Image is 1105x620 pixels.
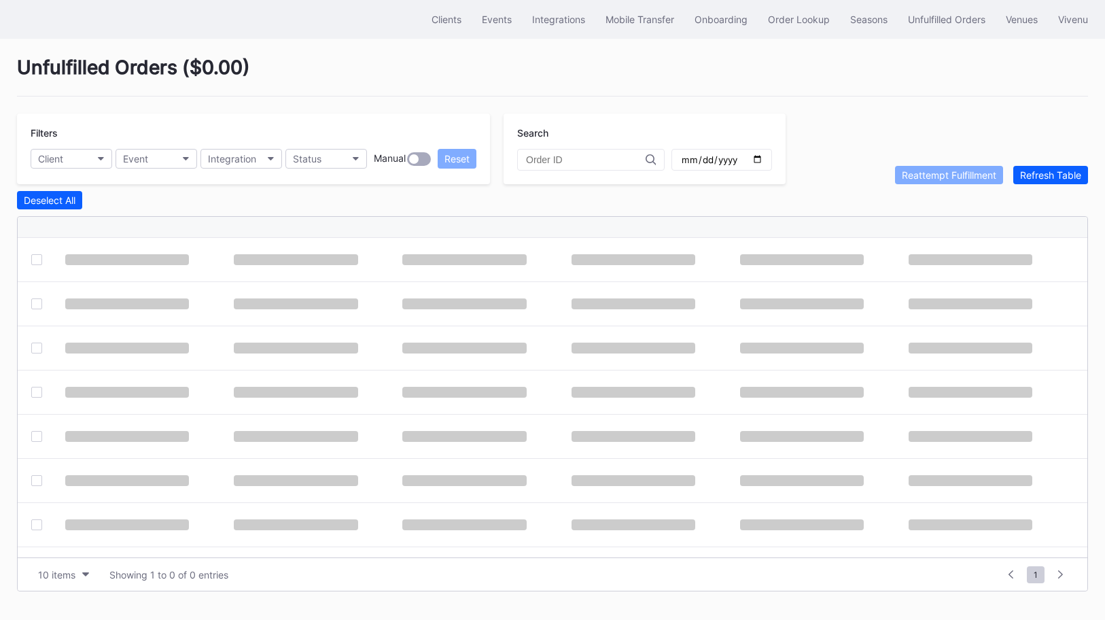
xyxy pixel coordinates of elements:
[996,7,1048,32] button: Venues
[1013,166,1088,184] button: Refresh Table
[116,149,197,169] button: Event
[38,153,63,165] div: Client
[208,153,256,165] div: Integration
[31,566,96,584] button: 10 items
[522,7,595,32] button: Integrations
[898,7,996,32] button: Unfulfilled Orders
[840,7,898,32] button: Seasons
[684,7,758,32] button: Onboarding
[472,7,522,32] button: Events
[31,127,476,139] div: Filters
[438,149,476,169] button: Reset
[123,153,148,165] div: Event
[109,569,228,581] div: Showing 1 to 0 of 0 entries
[902,169,996,181] div: Reattempt Fulfillment
[895,166,1003,184] button: Reattempt Fulfillment
[432,14,461,25] div: Clients
[24,194,75,206] div: Deselect All
[768,14,830,25] div: Order Lookup
[1058,14,1088,25] div: Vivenu
[293,153,321,165] div: Status
[482,14,512,25] div: Events
[526,154,646,165] input: Order ID
[695,14,748,25] div: Onboarding
[1048,7,1098,32] button: Vivenu
[38,569,75,581] div: 10 items
[1006,14,1038,25] div: Venues
[1020,169,1081,181] div: Refresh Table
[200,149,282,169] button: Integration
[850,14,888,25] div: Seasons
[374,152,406,166] div: Manual
[444,153,470,165] div: Reset
[517,127,772,139] div: Search
[758,7,840,32] button: Order Lookup
[31,149,112,169] button: Client
[532,14,585,25] div: Integrations
[17,191,82,209] button: Deselect All
[17,56,1088,97] div: Unfulfilled Orders ( $0.00 )
[595,7,684,32] button: Mobile Transfer
[1027,566,1045,583] span: 1
[606,14,674,25] div: Mobile Transfer
[421,7,472,32] button: Clients
[285,149,367,169] button: Status
[908,14,985,25] div: Unfulfilled Orders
